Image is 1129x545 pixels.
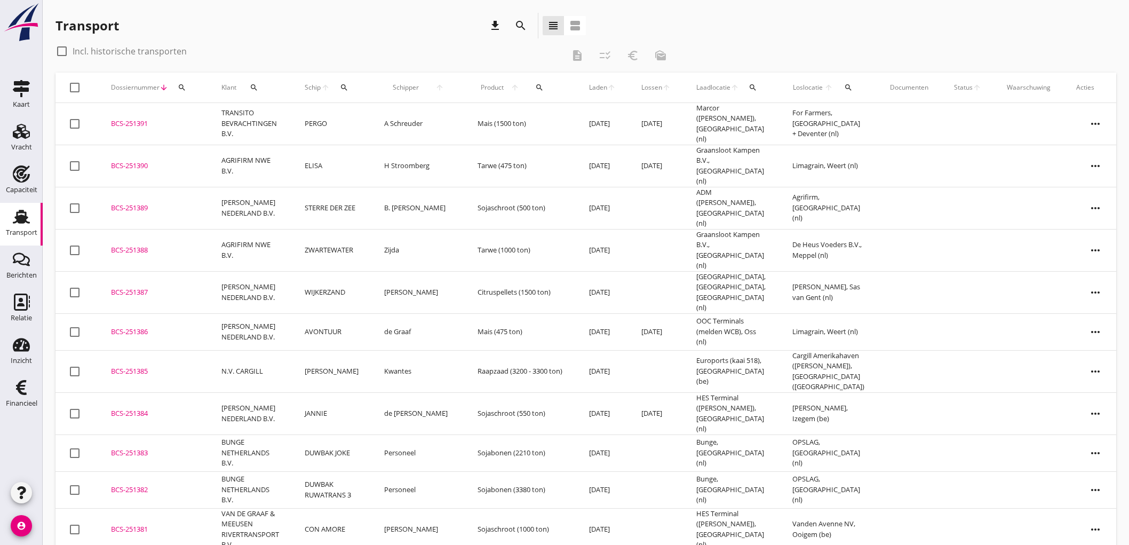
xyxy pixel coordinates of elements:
[111,161,196,171] div: BCS-251390
[384,83,427,92] span: Schipper
[514,19,527,32] i: search
[178,83,186,92] i: search
[111,366,196,377] div: BCS-251385
[321,83,330,92] i: arrow_upward
[489,19,502,32] i: download
[73,46,187,57] label: Incl. historische transporten
[824,83,834,92] i: arrow_upward
[607,83,616,92] i: arrow_upward
[371,271,465,313] td: [PERSON_NAME]
[890,83,928,92] div: Documenten
[465,392,576,435] td: Sojaschroot (550 ton)
[1076,83,1115,92] div: Acties
[371,350,465,392] td: Kwantes
[11,314,32,321] div: Relatie
[6,229,37,236] div: Transport
[11,515,32,536] i: account_circle
[749,83,757,92] i: search
[250,83,258,92] i: search
[465,471,576,508] td: Sojabonen (3380 ton)
[780,271,877,313] td: [PERSON_NAME], Sas van Gent (nl)
[1080,278,1110,307] i: more_horiz
[507,83,523,92] i: arrow_upward
[13,101,30,108] div: Kaart
[589,83,607,92] span: Laden
[427,83,452,92] i: arrow_upward
[292,350,371,392] td: [PERSON_NAME]
[535,83,544,92] i: search
[292,435,371,471] td: DUWBAK JOKE
[371,471,465,508] td: Personeel
[209,271,292,313] td: [PERSON_NAME] NEDERLAND B.V.
[111,408,196,419] div: BCS-251384
[792,83,824,92] span: Loslocatie
[465,145,576,187] td: Tarwe (475 ton)
[465,350,576,392] td: Raapzaad (3200 - 3300 ton)
[371,145,465,187] td: H Stroomberg
[1080,515,1110,544] i: more_horiz
[371,392,465,435] td: de [PERSON_NAME]
[111,245,196,256] div: BCS-251388
[1080,399,1110,429] i: more_horiz
[292,271,371,313] td: WIJKERZAND
[547,19,560,32] i: view_headline
[371,313,465,350] td: de Graaf
[292,471,371,508] td: DUWBAK RUWATRANS 3
[683,103,780,145] td: Marcor ([PERSON_NAME]), [GEOGRAPHIC_DATA] (nl)
[1080,193,1110,223] i: more_horiz
[160,83,168,92] i: arrow_downward
[111,287,196,298] div: BCS-251387
[780,103,877,145] td: For Farmers, [GEOGRAPHIC_DATA] + Deventer (nl)
[209,350,292,392] td: N.V. CARGILL
[576,145,629,187] td: [DATE]
[111,448,196,459] div: BCS-251383
[111,203,196,214] div: BCS-251389
[683,229,780,271] td: Graansloot Kampen B.V., [GEOGRAPHIC_DATA] (nl)
[111,83,160,92] span: Dossiernummer
[6,186,37,193] div: Capaciteit
[111,327,196,337] div: BCS-251386
[209,103,292,145] td: TRANSITO BEVRACHTINGEN B.V.
[6,272,37,279] div: Berichten
[340,83,348,92] i: search
[576,435,629,471] td: [DATE]
[465,187,576,229] td: Sojaschroot (500 ton)
[576,392,629,435] td: [DATE]
[576,229,629,271] td: [DATE]
[209,435,292,471] td: BUNGE NETHERLANDS B.V.
[629,103,683,145] td: [DATE]
[371,187,465,229] td: B. [PERSON_NAME]
[683,145,780,187] td: Graansloot Kampen B.V., [GEOGRAPHIC_DATA] (nl)
[780,435,877,471] td: OPSLAG, [GEOGRAPHIC_DATA] (nl)
[569,19,582,32] i: view_agenda
[1080,317,1110,347] i: more_horiz
[1080,235,1110,265] i: more_horiz
[465,229,576,271] td: Tarwe (1000 ton)
[209,471,292,508] td: BUNGE NETHERLANDS B.V.
[1080,438,1110,468] i: more_horiz
[683,313,780,350] td: OOC Terminals (melden WCB), Oss (nl)
[305,83,321,92] span: Schip
[844,83,853,92] i: search
[683,471,780,508] td: Bunge, [GEOGRAPHIC_DATA] (nl)
[292,145,371,187] td: ELISA
[662,83,671,92] i: arrow_upward
[1080,151,1110,181] i: more_horiz
[780,350,877,392] td: Cargill Amerikahaven ([PERSON_NAME]), [GEOGRAPHIC_DATA] ([GEOGRAPHIC_DATA])
[576,271,629,313] td: [DATE]
[292,229,371,271] td: ZWARTEWATER
[221,75,279,100] div: Klant
[292,313,371,350] td: AVONTUUR
[683,350,780,392] td: Euroports (kaai 518), [GEOGRAPHIC_DATA] (be)
[209,392,292,435] td: [PERSON_NAME] NEDERLAND B.V.
[780,187,877,229] td: Agrifirm, [GEOGRAPHIC_DATA] (nl)
[371,435,465,471] td: Personeel
[292,187,371,229] td: STERRE DER ZEE
[292,392,371,435] td: JANNIE
[954,83,973,92] span: Status
[1080,109,1110,139] i: more_horiz
[371,103,465,145] td: A Schreuder
[730,83,739,92] i: arrow_upward
[465,313,576,350] td: Mais (475 ton)
[576,313,629,350] td: [DATE]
